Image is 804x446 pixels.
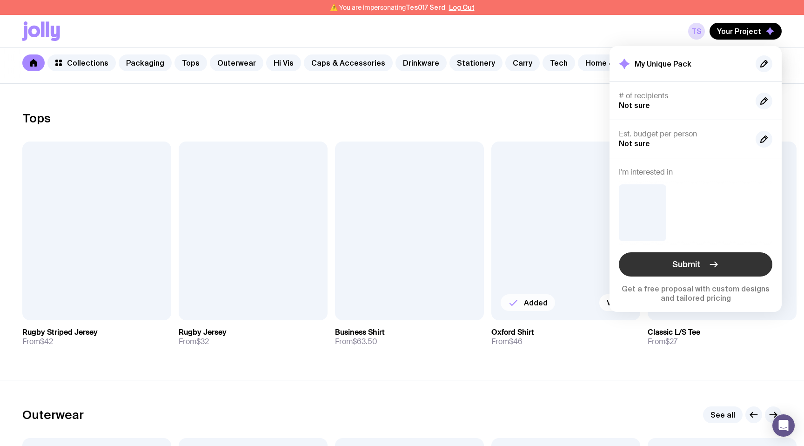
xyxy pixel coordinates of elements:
a: Rugby JerseyFrom$32 [179,320,328,354]
span: $63.50 [353,337,377,346]
h3: Oxford Shirt [491,328,534,337]
a: Rugby Striped JerseyFrom$42 [22,320,171,354]
button: Your Project [710,23,782,40]
span: From [22,337,53,346]
h2: Outerwear [22,408,84,422]
a: Business ShirtFrom$63.50 [335,320,484,354]
p: Get a free proposal with custom designs and tailored pricing [619,284,772,303]
a: View [599,294,631,311]
span: From [179,337,209,346]
a: Oxford ShirtFrom$46 [491,320,640,354]
span: Added [524,298,548,307]
button: Log Out [449,4,475,11]
span: Submit [672,259,701,270]
a: Tech [543,54,575,71]
div: Open Intercom Messenger [772,414,795,437]
a: Stationery [449,54,502,71]
span: $46 [509,337,523,346]
a: Home & Leisure [578,54,650,71]
span: From [335,337,377,346]
span: Not sure [619,101,650,109]
a: Tops [174,54,207,71]
span: ⚠️ You are impersonating [330,4,445,11]
a: Drinkware [395,54,447,71]
a: Packaging [119,54,172,71]
span: Not sure [619,139,650,148]
a: Caps & Accessories [304,54,393,71]
h2: My Unique Pack [635,59,691,68]
h4: I'm interested in [619,168,772,177]
button: Submit [619,252,772,277]
span: Your Project [717,27,761,36]
span: $27 [665,337,677,346]
span: $32 [196,337,209,346]
a: See all [703,406,743,423]
span: Tes017 Serd [406,4,445,11]
a: Carry [505,54,540,71]
h4: # of recipients [619,91,748,101]
a: Hi Vis [266,54,301,71]
h2: Tops [22,111,51,125]
a: Collections [47,54,116,71]
a: Classic L/S TeeFrom$27 [648,320,797,354]
h3: Business Shirt [335,328,385,337]
a: TS [688,23,705,40]
span: $42 [40,337,53,346]
a: Outerwear [210,54,263,71]
h3: Classic L/S Tee [648,328,700,337]
span: Collections [67,58,108,68]
h3: Rugby Jersey [179,328,227,337]
span: From [491,337,523,346]
h3: Rugby Striped Jersey [22,328,98,337]
button: Added [501,294,555,311]
span: From [648,337,677,346]
h4: Est. budget per person [619,129,748,139]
